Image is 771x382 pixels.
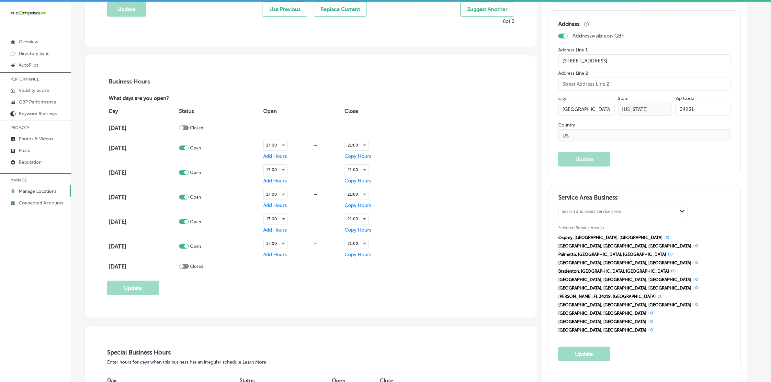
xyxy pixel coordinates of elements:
button: Update [107,2,146,17]
span: Copy Hours [345,202,371,208]
p: Open [190,244,201,249]
div: 17:00 [264,140,287,150]
button: (X) [646,319,655,324]
div: 21:00 [345,214,368,224]
span: [GEOGRAPHIC_DATA], [GEOGRAPHIC_DATA], [GEOGRAPHIC_DATA] [558,302,691,307]
div: — [288,167,343,172]
p: Open [190,219,201,224]
label: Country [558,122,731,128]
div: 17:00 [264,238,287,249]
button: (X) [646,327,655,333]
p: Address visible on GBP [573,33,625,39]
div: 21:00 [345,189,368,200]
label: Address Line 2 [558,71,731,76]
button: (X) [646,311,655,316]
span: Copy Hours [345,153,371,159]
button: (X) [663,235,671,240]
button: (X) [669,268,678,274]
button: (X) [691,285,700,290]
button: (X) [691,260,700,265]
th: Status [177,102,262,120]
th: Close [343,102,412,120]
div: — [288,143,343,147]
span: [GEOGRAPHIC_DATA], [GEOGRAPHIC_DATA], [GEOGRAPHIC_DATA] [558,277,691,282]
p: What days are you open? [107,95,215,102]
h3: Service Area Business [558,194,731,203]
div: 21:00 [345,165,368,175]
p: Connected Accounts [19,200,63,206]
span: Add Hours [263,252,287,257]
th: Day [107,102,177,120]
p: Open [190,195,201,200]
h4: [DATE] [109,125,177,132]
div: — [288,192,343,197]
span: Add Hours [263,202,287,208]
input: Zip Code [675,103,731,116]
span: [GEOGRAPHIC_DATA], [GEOGRAPHIC_DATA], [GEOGRAPHIC_DATA] [558,286,691,290]
label: Zip Code [675,96,694,101]
button: Suggest Another [460,2,514,17]
span: [PERSON_NAME], FL 34219, [GEOGRAPHIC_DATA] [558,294,656,299]
p: Manage Locations [19,189,56,194]
span: Add Hours [263,153,287,159]
h4: [DATE] [109,169,177,176]
h4: [DATE] [109,243,177,250]
p: Visibility Score [19,88,49,93]
div: 17:00 [264,189,287,200]
span: Copy Hours [345,227,371,233]
span: Add Hours [263,227,287,233]
div: 17:00 [264,214,287,224]
input: Street Address Line 1 [558,54,731,67]
span: [GEOGRAPHIC_DATA], [GEOGRAPHIC_DATA] [558,328,646,333]
h3: Special Business Hours [107,349,514,356]
span: Add Hours [263,178,287,184]
span: Osprey, [GEOGRAPHIC_DATA], [GEOGRAPHIC_DATA] [558,235,663,240]
label: City [558,96,566,101]
p: GBP Performance [19,99,56,105]
label: State [618,96,629,101]
p: Closed [190,126,203,130]
p: Photos & Videos [19,136,53,142]
span: [GEOGRAPHIC_DATA], [GEOGRAPHIC_DATA] [558,311,646,316]
p: Keyword Rankings [19,111,57,116]
span: Bradenton, [GEOGRAPHIC_DATA], [GEOGRAPHIC_DATA] [558,269,669,274]
div: — [288,216,343,221]
label: Address Line 1 [558,47,731,53]
button: (X) [691,277,700,282]
span: Selected Service Area(s) [558,225,604,230]
input: NY [618,103,672,116]
img: 660ab0bf-5cc7-4cb8-ba1c-48b5ae0f18e60NCTV_CLogo_TV_Black_-500x88.png [10,10,46,16]
button: (X) [691,302,700,307]
input: Country [558,129,731,142]
button: Update [558,347,610,361]
th: Open [262,102,343,120]
h3: Address [558,20,580,27]
div: 17:00 [264,165,287,175]
button: Update [558,152,610,167]
span: [GEOGRAPHIC_DATA], [GEOGRAPHIC_DATA], [GEOGRAPHIC_DATA] [558,244,691,248]
h3: Business Hours [107,78,514,85]
input: City [558,103,615,116]
button: Replace Current [314,2,367,17]
span: Copy Hours [345,252,371,257]
input: Street Address Line 2 [558,78,731,91]
p: AutoPilot [19,62,38,68]
h4: [DATE] [109,263,177,270]
span: [GEOGRAPHIC_DATA], [GEOGRAPHIC_DATA], [GEOGRAPHIC_DATA] [558,260,691,265]
div: 21:00 [345,140,368,150]
button: Use Previous [263,2,307,17]
p: Closed [190,264,203,269]
span: [GEOGRAPHIC_DATA], [GEOGRAPHIC_DATA] [558,319,646,324]
h4: [DATE] [109,218,177,225]
h4: [DATE] [109,194,177,201]
p: 0 of 3 [503,18,514,24]
button: (X) [666,252,675,257]
p: Reputation [19,159,41,165]
button: (X) [656,294,664,299]
div: 21:00 [345,238,368,249]
div: — [288,241,343,246]
p: Open [190,170,201,175]
button: (X) [691,243,700,248]
button: Update [107,281,159,295]
a: Learn More [243,359,266,365]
